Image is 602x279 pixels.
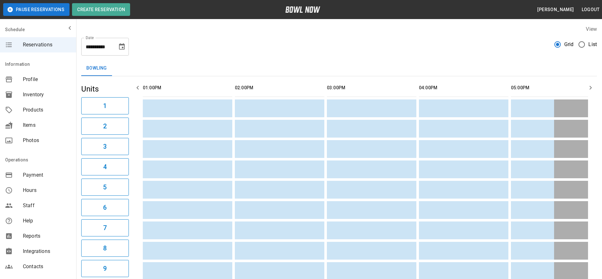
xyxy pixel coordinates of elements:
h6: 3 [103,141,107,152]
button: Choose date, selected date is Oct 7, 2025 [116,40,128,53]
div: inventory tabs [81,61,597,76]
span: Payment [23,171,71,179]
h6: 1 [103,101,107,111]
h6: 5 [103,182,107,192]
h5: Units [81,84,129,94]
th: 01:00PM [143,79,232,97]
h6: 7 [103,223,107,233]
h6: 9 [103,263,107,274]
label: View [586,26,597,32]
span: Grid [564,41,574,48]
th: 04:00PM [419,79,508,97]
span: Integrations [23,248,71,255]
span: Reservations [23,41,71,49]
button: [PERSON_NAME] [535,4,576,16]
button: 4 [81,158,129,175]
h6: 4 [103,162,107,172]
button: Bowling [81,61,112,76]
span: Reports [23,232,71,240]
h6: 2 [103,121,107,131]
button: 8 [81,240,129,257]
button: Pause Reservations [3,3,69,16]
span: Photos [23,137,71,144]
span: Contacts [23,263,71,270]
span: Help [23,217,71,225]
span: Inventory [23,91,71,99]
button: 1 [81,97,129,114]
button: 7 [81,219,129,236]
th: 03:00PM [327,79,416,97]
span: Products [23,106,71,114]
span: Items [23,121,71,129]
img: logo [285,6,320,13]
h6: 8 [103,243,107,253]
button: 3 [81,138,129,155]
th: 02:00PM [235,79,324,97]
button: Create Reservation [72,3,130,16]
span: Profile [23,76,71,83]
button: 6 [81,199,129,216]
h6: 6 [103,202,107,213]
button: 9 [81,260,129,277]
button: Logout [579,4,602,16]
span: List [588,41,597,48]
span: Staff [23,202,71,209]
button: 5 [81,179,129,196]
span: Hours [23,187,71,194]
button: 2 [81,118,129,135]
